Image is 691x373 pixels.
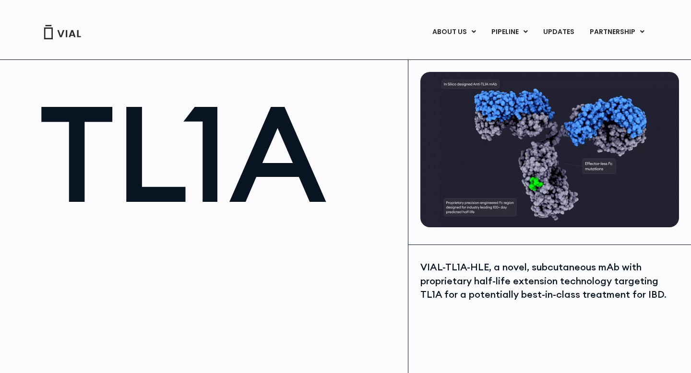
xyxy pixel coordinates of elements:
[43,25,82,39] img: Vial Logo
[536,24,582,40] a: UPDATES
[39,86,398,220] h1: TL1A
[582,24,652,40] a: PARTNERSHIPMenu Toggle
[425,24,483,40] a: ABOUT USMenu Toggle
[420,72,679,227] img: TL1A antibody diagram.
[484,24,535,40] a: PIPELINEMenu Toggle
[420,260,677,302] div: VIAL-TL1A-HLE, a novel, subcutaneous mAb with proprietary half-life extension technology targetin...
